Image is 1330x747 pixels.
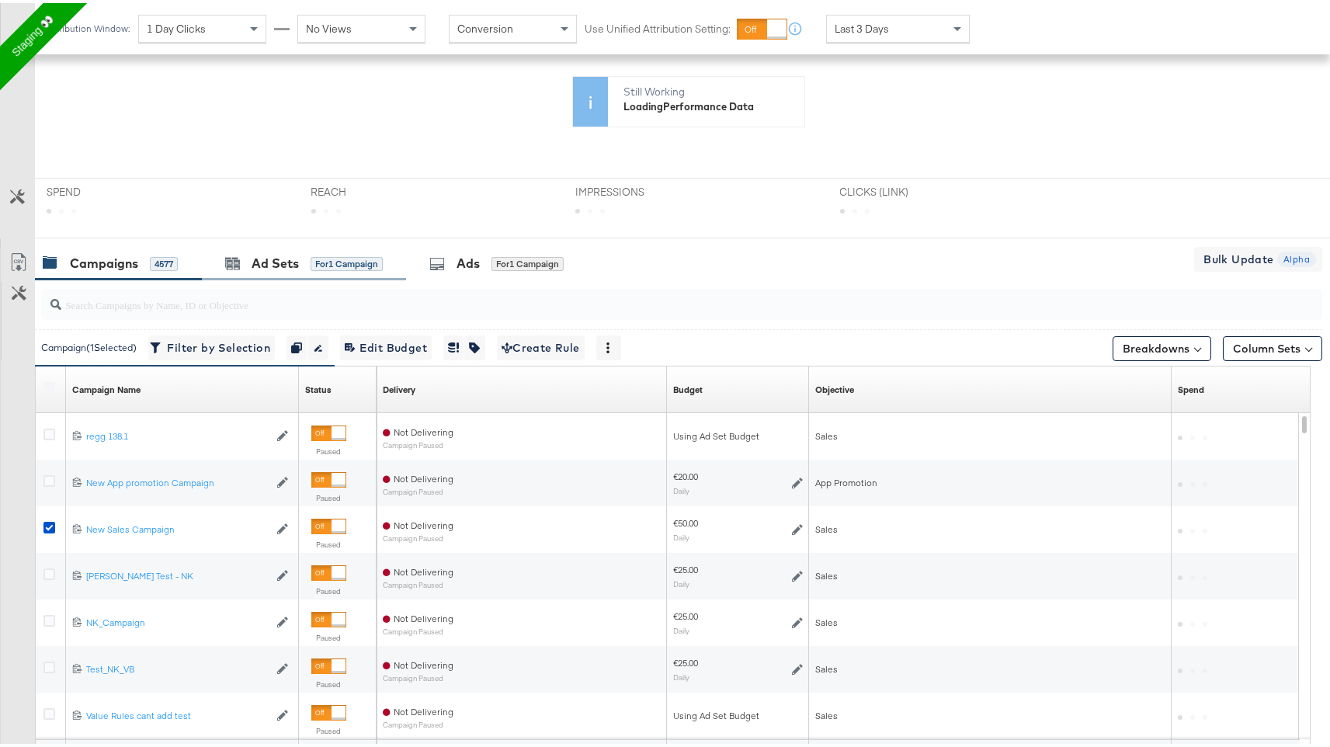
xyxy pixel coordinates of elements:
span: Not Delivering [394,470,453,481]
sub: Daily [673,623,689,632]
div: Ad Sets [252,252,299,269]
span: Sales [815,520,838,532]
a: New App promotion Campaign [86,474,269,487]
sub: Campaign Paused [383,717,453,726]
sub: Campaign Paused [383,531,453,540]
div: New Sales Campaign [86,520,269,533]
span: Sales [815,567,838,578]
span: App Promotion [815,474,877,485]
span: Filter by Selection [153,335,270,355]
span: Sales [815,707,838,718]
label: Paused [311,723,346,733]
div: Delivery [383,380,415,393]
label: Paused [311,443,346,453]
a: [PERSON_NAME] Test - NK [86,567,269,580]
span: Sales [815,660,838,672]
div: €25.00 [673,654,698,666]
div: for 1 Campaign [491,254,564,268]
div: [PERSON_NAME] Test - NK [86,567,269,579]
div: €25.00 [673,561,698,573]
div: Using Ad Set Budget [673,707,803,719]
a: The maximum amount you're willing to spend on your ads, on average each day or over the lifetime ... [673,380,703,393]
sub: Campaign Paused [383,578,453,586]
span: 1 Day Clicks [147,19,206,33]
span: Alpha [1277,249,1316,264]
span: Not Delivering [394,703,453,714]
div: New App promotion Campaign [86,474,269,486]
span: Not Delivering [394,656,453,668]
span: Not Delivering [394,563,453,575]
div: Using Ad Set Budget [673,427,803,440]
a: regg 138.1 [86,427,269,440]
a: Reflects the ability of your Ad Campaign to achieve delivery based on ad states, schedule and bud... [383,380,415,393]
a: Shows the current state of your Ad Campaign. [305,380,332,393]
button: Edit Budget [340,332,432,357]
span: Sales [815,427,838,439]
a: The total amount spent to date. [1178,380,1204,393]
button: Create Rule [497,332,585,357]
span: Conversion [457,19,513,33]
sub: Campaign Paused [383,671,453,679]
div: Budget [673,380,703,393]
div: Attribution Window: [47,20,130,31]
div: for 1 Campaign [311,254,383,268]
span: Not Delivering [394,423,453,435]
label: Paused [311,676,346,686]
sub: Daily [673,576,689,585]
sub: Daily [673,483,689,492]
div: Objective [815,380,854,393]
div: €50.00 [673,514,698,526]
div: Spend [1178,380,1204,393]
div: NK_Campaign [86,613,269,626]
button: Bulk Update Alpha [1194,244,1322,269]
sub: Campaign Paused [383,485,453,493]
sub: Daily [673,669,689,679]
div: €25.00 [673,607,698,620]
button: Breakdowns [1113,333,1211,358]
label: Use Unified Attribution Setting: [585,19,731,33]
a: Your campaign name. [72,380,141,393]
span: Bulk Update [1203,247,1273,266]
label: Paused [311,490,346,500]
a: New Sales Campaign [86,520,269,533]
input: Search Campaigns by Name, ID or Objective [61,280,1206,311]
label: Paused [311,630,346,640]
sub: Campaign Paused [383,624,453,633]
a: Test_NK_VB [86,660,269,673]
span: Edit Budget [345,335,427,355]
div: Campaign Name [72,380,141,393]
button: Filter by Selection [148,332,275,357]
div: Campaign ( 1 Selected) [41,338,137,352]
a: Your campaign's objective. [815,380,854,393]
a: Value Rules cant add test [86,707,269,720]
span: No Views [306,19,352,33]
div: Campaigns [70,252,138,269]
div: Status [305,380,332,393]
button: Column Sets [1223,333,1322,358]
div: Value Rules cant add test [86,707,269,719]
a: NK_Campaign [86,613,269,627]
div: 4577 [150,254,178,268]
span: Create Rule [502,335,580,355]
sub: Campaign Paused [383,438,453,446]
span: Not Delivering [394,516,453,528]
span: Last 3 Days [835,19,889,33]
label: Paused [311,583,346,593]
span: Sales [815,613,838,625]
span: Not Delivering [394,610,453,621]
label: Paused [311,537,346,547]
div: €20.00 [673,467,698,480]
div: Ads [457,252,480,269]
sub: Daily [673,530,689,539]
